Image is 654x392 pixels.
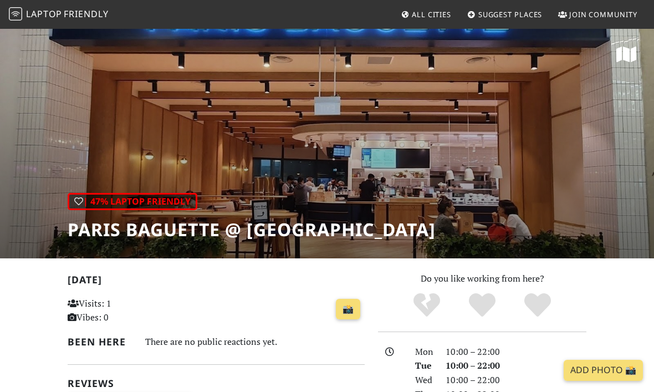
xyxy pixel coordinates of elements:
[439,373,593,388] div: 10:00 – 22:00
[9,7,22,21] img: LaptopFriendly
[564,360,643,381] a: Add Photo 📸
[68,193,197,211] div: | 47% Laptop Friendly
[408,345,440,359] div: Mon
[9,5,109,24] a: LaptopFriendly LaptopFriendly
[454,292,510,319] div: Yes
[408,359,440,373] div: Tue
[569,9,637,19] span: Join Community
[64,8,108,20] span: Friendly
[68,219,436,240] h1: Paris Baguette @ [GEOGRAPHIC_DATA]
[439,345,593,359] div: 10:00 – 22:00
[145,334,365,350] div: There are no public reactions yet.
[68,336,132,348] h2: Been here
[412,9,451,19] span: All Cities
[68,378,365,389] h2: Reviews
[554,4,642,24] a: Join Community
[408,373,440,388] div: Wed
[478,9,543,19] span: Suggest Places
[439,359,593,373] div: 10:00 – 22:00
[463,4,547,24] a: Suggest Places
[68,274,365,290] h2: [DATE]
[399,292,454,319] div: No
[396,4,456,24] a: All Cities
[68,297,158,325] p: Visits: 1 Vibes: 0
[26,8,62,20] span: Laptop
[510,292,565,319] div: Definitely!
[336,299,360,320] a: 📸
[378,272,586,286] p: Do you like working from here?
